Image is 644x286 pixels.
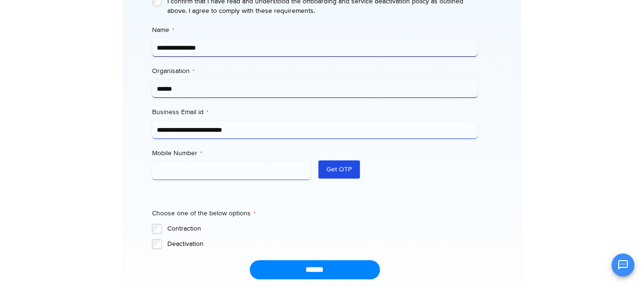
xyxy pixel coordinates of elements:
label: Contraction [167,224,478,233]
button: Open chat [612,254,634,276]
label: Name [152,25,478,35]
label: Organisation [152,66,478,76]
label: Deactivation [167,239,478,249]
label: Business Email id [152,107,478,117]
legend: Choose one of the below options [152,209,256,218]
button: Get OTP [318,160,360,179]
label: Mobile Number [152,148,311,158]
